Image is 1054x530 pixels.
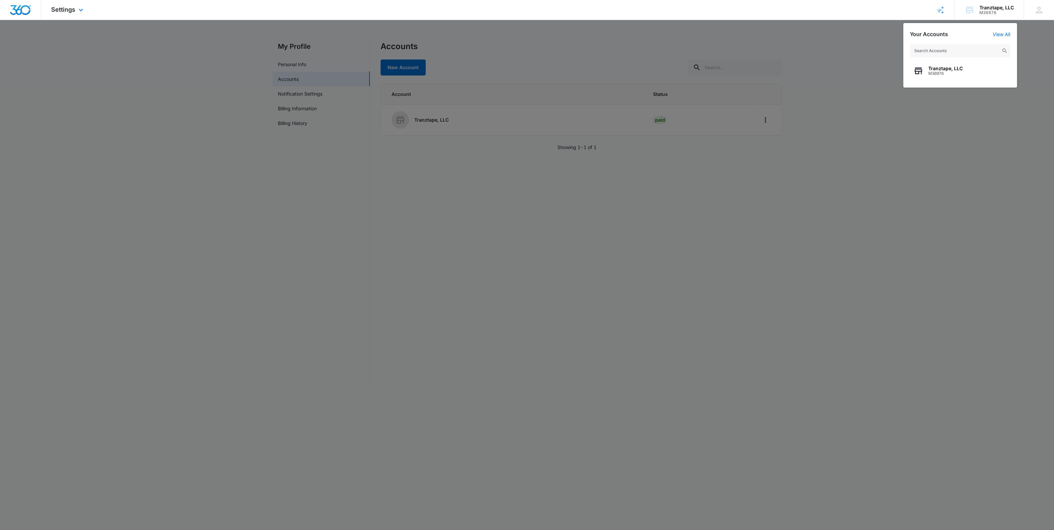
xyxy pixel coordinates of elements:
input: Search Accounts [910,44,1010,57]
button: Tranztape, LLCM36976 [910,61,1010,81]
span: Tranztape, LLC [928,66,963,71]
span: M36976 [928,71,963,76]
div: account id [979,10,1014,15]
div: account name [979,5,1014,10]
span: Settings [51,6,75,13]
h2: Your Accounts [910,31,948,37]
a: View All [993,31,1010,37]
